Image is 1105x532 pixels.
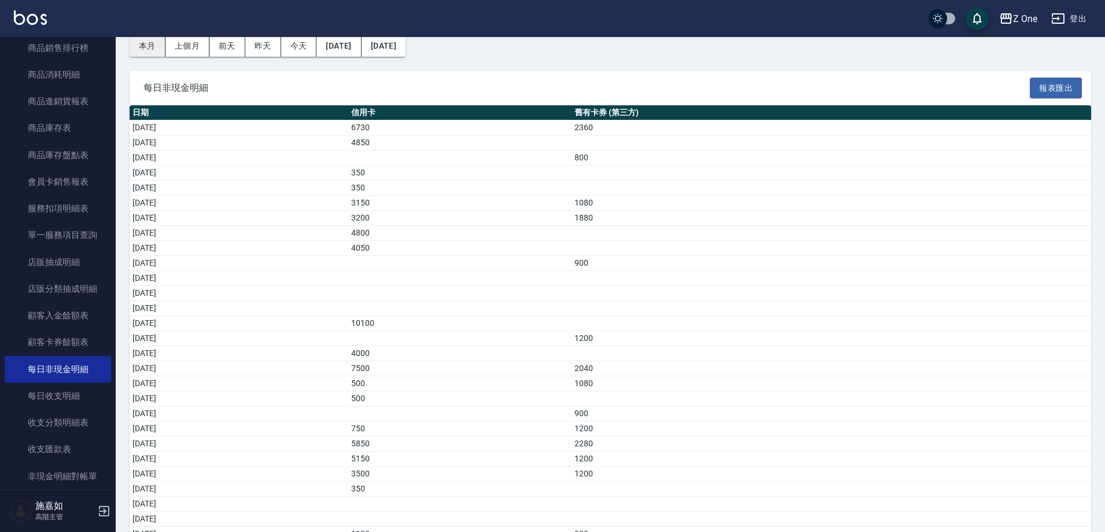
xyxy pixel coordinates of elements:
[5,409,111,436] a: 收支分類明細表
[5,61,111,88] a: 商品消耗明細
[572,120,1091,135] td: 2360
[5,436,111,463] a: 收支匯款表
[130,467,348,482] td: [DATE]
[348,226,572,241] td: 4800
[966,7,989,30] button: save
[130,391,348,406] td: [DATE]
[572,436,1091,452] td: 2280
[572,105,1091,120] th: 舊有卡券 (第三方)
[572,467,1091,482] td: 1200
[572,256,1091,271] td: 900
[130,166,348,181] td: [DATE]
[348,482,572,497] td: 350
[130,452,348,467] td: [DATE]
[130,436,348,452] td: [DATE]
[1013,12,1037,26] div: Z One
[130,105,348,120] th: 日期
[348,376,572,391] td: 500
[9,500,32,523] img: Person
[130,256,348,271] td: [DATE]
[130,406,348,421] td: [DATE]
[5,249,111,276] a: 店販抽成明細
[5,35,111,61] a: 商品銷售排行榜
[5,356,111,383] a: 每日非現金明細
[348,436,572,452] td: 5850
[1030,82,1082,93] a: 報表匯出
[348,452,572,467] td: 5150
[130,271,348,286] td: [DATE]
[165,35,209,57] button: 上個月
[130,346,348,361] td: [DATE]
[5,168,111,195] a: 會員卡銷售報表
[572,331,1091,346] td: 1200
[348,361,572,376] td: 7500
[130,286,348,301] td: [DATE]
[5,88,111,115] a: 商品進銷貨報表
[348,316,572,331] td: 10100
[348,467,572,482] td: 3500
[130,181,348,196] td: [DATE]
[35,500,94,512] h5: 施嘉如
[130,497,348,512] td: [DATE]
[1047,8,1091,30] button: 登出
[572,151,1091,166] td: 800
[5,195,111,222] a: 服務扣項明細表
[35,512,94,522] p: 高階主管
[130,512,348,527] td: [DATE]
[130,331,348,346] td: [DATE]
[5,302,111,329] a: 顧客入金餘額表
[130,226,348,241] td: [DATE]
[130,196,348,211] td: [DATE]
[209,35,245,57] button: 前天
[572,421,1091,436] td: 1200
[316,35,361,57] button: [DATE]
[5,463,111,490] a: 非現金明細對帳單
[5,115,111,141] a: 商品庫存表
[130,35,165,57] button: 本月
[5,383,111,409] a: 每日收支明細
[130,482,348,497] td: [DATE]
[14,10,47,25] img: Logo
[130,120,348,135] td: [DATE]
[5,222,111,248] a: 單一服務項目查詢
[5,142,111,168] a: 商品庫存盤點表
[130,151,348,166] td: [DATE]
[130,421,348,436] td: [DATE]
[362,35,406,57] button: [DATE]
[130,361,348,376] td: [DATE]
[348,421,572,436] td: 750
[5,490,111,516] a: 費用分析表
[5,276,111,302] a: 店販分類抽成明細
[572,196,1091,211] td: 1080
[572,376,1091,391] td: 1080
[130,211,348,226] td: [DATE]
[348,241,572,256] td: 4050
[130,301,348,316] td: [DATE]
[348,105,572,120] th: 信用卡
[130,376,348,391] td: [DATE]
[1030,78,1082,99] button: 報表匯出
[348,181,572,196] td: 350
[572,211,1091,226] td: 1880
[348,391,572,406] td: 500
[348,346,572,361] td: 4000
[572,452,1091,467] td: 1200
[348,196,572,211] td: 3150
[143,82,1030,94] span: 每日非現金明細
[130,135,348,151] td: [DATE]
[245,35,281,57] button: 昨天
[5,329,111,355] a: 顧客卡券餘額表
[348,166,572,181] td: 350
[572,406,1091,421] td: 900
[130,316,348,331] td: [DATE]
[348,120,572,135] td: 6730
[348,135,572,151] td: 4850
[572,361,1091,376] td: 2040
[130,241,348,256] td: [DATE]
[281,35,317,57] button: 今天
[348,211,572,226] td: 3200
[994,7,1042,31] button: Z One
